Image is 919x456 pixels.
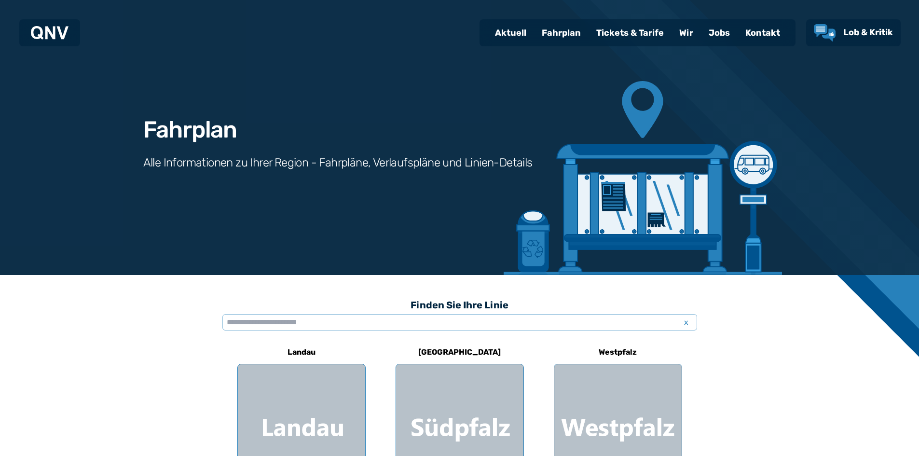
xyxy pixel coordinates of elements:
a: Tickets & Tarife [589,20,672,45]
h6: Westpfalz [595,345,641,360]
a: QNV Logo [31,23,69,42]
a: Fahrplan [534,20,589,45]
a: Jobs [701,20,738,45]
h1: Fahrplan [143,118,237,141]
h6: [GEOGRAPHIC_DATA] [414,345,505,360]
h3: Alle Informationen zu Ihrer Region - Fahrpläne, Verlaufspläne und Linien-Details [143,155,533,170]
a: Kontakt [738,20,788,45]
a: Wir [672,20,701,45]
a: Lob & Kritik [814,24,893,41]
a: Aktuell [487,20,534,45]
span: Lob & Kritik [843,27,893,38]
h3: Finden Sie Ihre Linie [222,294,697,316]
h6: Landau [284,345,319,360]
span: x [680,317,693,328]
img: QNV Logo [31,26,69,40]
